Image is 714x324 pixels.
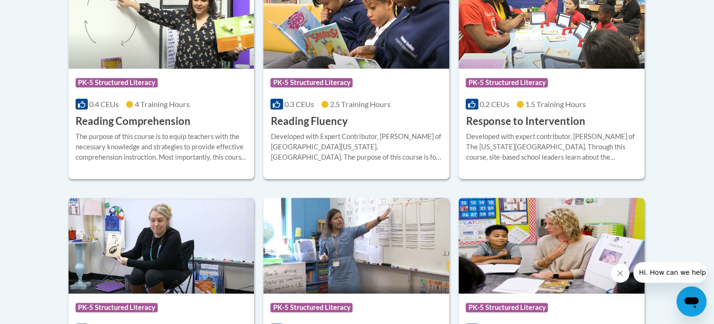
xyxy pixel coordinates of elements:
h3: Response to Intervention [466,114,585,129]
div: The purpose of this course is to equip teachers with the necessary knowledge and strategies to pr... [76,131,247,162]
span: PK-5 Structured Literacy [466,303,548,312]
span: PK-5 Structured Literacy [270,303,353,312]
span: 0.4 CEUs [89,100,119,108]
iframe: Close message [611,264,630,283]
span: 0.3 CEUs [284,100,314,108]
div: Developed with expert contributor, [PERSON_NAME] of The [US_STATE][GEOGRAPHIC_DATA]. Through this... [466,131,637,162]
span: PK-5 Structured Literacy [270,78,353,87]
iframe: Message from company [633,262,706,283]
img: Course Logo [69,198,254,293]
span: Hi. How can we help? [6,7,76,14]
span: 0.2 CEUs [480,100,509,108]
img: Course Logo [459,198,645,293]
span: 4 Training Hours [135,100,190,108]
span: PK-5 Structured Literacy [466,78,548,87]
div: Developed with Expert Contributor, [PERSON_NAME] of [GEOGRAPHIC_DATA][US_STATE], [GEOGRAPHIC_DATA... [270,131,442,162]
span: 2.5 Training Hours [330,100,391,108]
h3: Reading Fluency [270,114,347,129]
h3: Reading Comprehension [76,114,191,129]
span: 1.5 Training Hours [525,100,586,108]
span: PK-5 Structured Literacy [76,78,158,87]
span: PK-5 Structured Literacy [76,303,158,312]
iframe: Button to launch messaging window [676,286,706,316]
img: Course Logo [263,198,449,293]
